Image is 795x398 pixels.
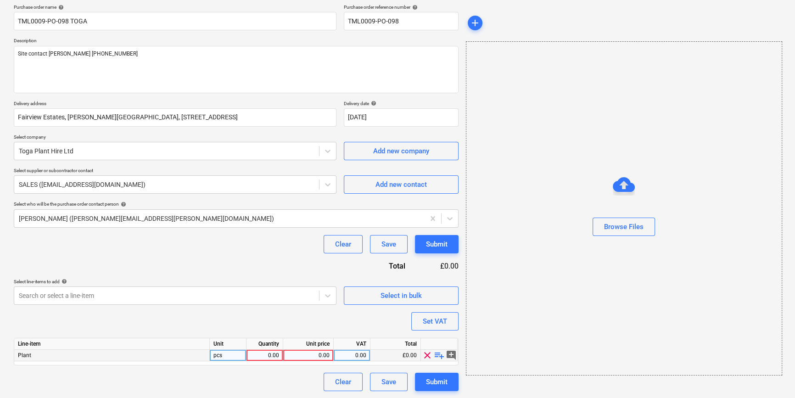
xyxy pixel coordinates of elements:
[411,312,459,331] button: Set VAT
[381,376,396,388] div: Save
[422,350,433,361] span: clear
[14,279,336,285] div: Select line-items to add
[381,290,422,302] div: Select in bulk
[14,201,459,207] div: Select who will be the purchase order contact person
[415,373,459,391] button: Submit
[18,352,31,359] span: Plant
[339,261,420,271] div: Total
[344,142,459,160] button: Add new company
[344,175,459,194] button: Add new contact
[370,235,408,253] button: Save
[334,338,370,350] div: VAT
[370,338,421,350] div: Total
[381,238,396,250] div: Save
[593,218,655,236] button: Browse Files
[60,279,67,284] span: help
[14,12,336,30] input: Document name
[324,235,363,253] button: Clear
[470,17,481,28] span: add
[423,315,447,327] div: Set VAT
[749,354,795,398] iframe: Chat Widget
[410,5,418,10] span: help
[14,338,210,350] div: Line-item
[14,134,336,142] p: Select company
[210,350,246,361] div: pcs
[14,168,336,175] p: Select supplier or subcontractor contact
[420,261,459,271] div: £0.00
[370,373,408,391] button: Save
[14,101,336,108] p: Delivery address
[426,238,448,250] div: Submit
[283,338,334,350] div: Unit price
[373,145,429,157] div: Add new company
[344,108,459,127] input: Delivery date not specified
[415,235,459,253] button: Submit
[344,101,459,107] div: Delivery date
[370,350,421,361] div: £0.00
[324,373,363,391] button: Clear
[344,12,459,30] input: Reference number
[335,238,351,250] div: Clear
[337,350,366,361] div: 0.00
[604,221,644,233] div: Browse Files
[446,350,457,361] span: add_comment
[344,286,459,305] button: Select in bulk
[335,376,351,388] div: Clear
[14,38,459,45] p: Description
[250,350,279,361] div: 0.00
[210,338,246,350] div: Unit
[14,46,459,93] textarea: Site contact [PERSON_NAME] [PHONE_NUMBER]
[466,41,782,376] div: Browse Files
[119,202,126,207] span: help
[246,338,283,350] div: Quantity
[369,101,376,106] span: help
[56,5,64,10] span: help
[287,350,330,361] div: 0.00
[426,376,448,388] div: Submit
[434,350,445,361] span: playlist_add
[14,108,336,127] input: Delivery address
[344,4,459,10] div: Purchase order reference number
[14,4,336,10] div: Purchase order name
[375,179,427,191] div: Add new contact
